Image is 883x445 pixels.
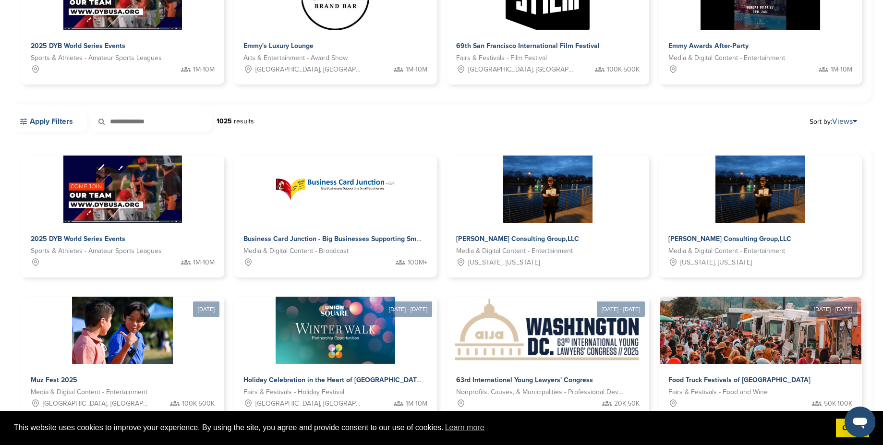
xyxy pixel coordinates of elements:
span: 100K-500K [182,398,215,409]
span: Emmy Awards After-Party [668,42,749,50]
span: Media & Digital Content - Broadcast [243,246,349,256]
img: Sponsorpitch & Dr Afshan Hashmi Consulting Group,LLC [715,156,805,223]
span: 63rd International Young Lawyers' Congress [456,376,593,384]
span: Media & Digital Content - Entertainment [668,246,785,256]
span: Emmy's Luxury Lounge [243,42,314,50]
span: Media & Digital Content - Entertainment [668,53,785,63]
span: Holiday Celebration in the Heart of [GEOGRAPHIC_DATA] [243,376,423,384]
a: dismiss cookie message [836,419,869,438]
a: Sponsorpitch & Dr Afshan Hashmi Consulting Group,LLC [PERSON_NAME] Consulting Group,LLC Media & D... [447,156,650,277]
span: Fairs & Festivals - Food and Wine [668,387,768,397]
img: Sponsorpitch & [276,297,395,364]
a: [DATE] Sponsorpitch & Muz Fest 2025 Media & Digital Content - Entertainment [GEOGRAPHIC_DATA], [G... [21,281,224,419]
img: Sponsorpitch & [63,156,182,223]
strong: 1025 [217,117,232,125]
img: Sponsorpitch & [72,297,173,364]
span: This website uses cookies to improve your experience. By using the site, you agree and provide co... [14,421,828,435]
span: [GEOGRAPHIC_DATA], [GEOGRAPHIC_DATA] [255,398,363,409]
span: [PERSON_NAME] Consulting Group,LLC [668,235,791,243]
span: Arts & Entertainment - Award Show [243,53,348,63]
span: Sort by: [810,118,857,125]
a: [DATE] - [DATE] Sponsorpitch & Food Truck Festivals of [GEOGRAPHIC_DATA] Fairs & Festivals - Food... [659,281,862,419]
div: [DATE] - [DATE] [809,301,857,317]
div: [DATE] - [DATE] [597,301,645,317]
span: [US_STATE], [US_STATE] [680,257,752,268]
a: Apply Filters [12,111,87,132]
span: Fairs & Festivals - Holiday Festival [243,387,344,397]
span: 1M-10M [193,64,215,75]
div: [DATE] [193,301,219,317]
a: Sponsorpitch & Dr Afshan Hashmi Consulting Group,LLC [PERSON_NAME] Consulting Group,LLC Media & D... [659,156,862,277]
img: Sponsorpitch & [660,297,861,364]
span: 20K-50K [614,398,640,409]
a: [DATE] - [DATE] Sponsorpitch & Holiday Celebration in the Heart of [GEOGRAPHIC_DATA] Fairs & Fest... [234,281,437,419]
span: Media & Digital Content - Entertainment [31,387,147,397]
span: Food Truck Festivals of [GEOGRAPHIC_DATA] [668,376,810,384]
a: [DATE] - [DATE] Sponsorpitch & 63rd International Young Lawyers' Congress Nonprofits, Causes, & M... [447,281,650,419]
span: results [234,117,254,125]
span: Media & Digital Content - Entertainment [456,246,573,256]
img: Sponsorpitch & [452,297,643,364]
span: [PERSON_NAME] Consulting Group,LLC [456,235,579,243]
span: 1M-10M [831,64,852,75]
span: Business Card Junction - Big Businesses Supporting Small Businesses [243,235,461,243]
span: Sports & Athletes - Amateur Sports Leagues [31,53,162,63]
span: 50K-100K [824,398,852,409]
span: [GEOGRAPHIC_DATA], [GEOGRAPHIC_DATA] [43,398,150,409]
span: 69th San Francisco International Film Festival [456,42,600,50]
span: 1M-10M [406,398,427,409]
span: 100M+ [408,257,427,268]
a: Views [832,117,857,126]
a: Sponsorpitch & Business Card Junction - Big Businesses Supporting Small Businesses Media & Digita... [234,156,437,277]
div: [DATE] - [DATE] [384,301,432,317]
a: learn more about cookies [444,421,486,435]
span: [GEOGRAPHIC_DATA], [GEOGRAPHIC_DATA] [255,64,363,75]
img: Sponsorpitch & Dr Afshan Hashmi Consulting Group,LLC [503,156,593,223]
iframe: Button to launch messaging window [845,407,875,437]
span: Nonprofits, Causes, & Municipalities - Professional Development [456,387,626,397]
img: Sponsorpitch & [276,156,395,223]
span: Sports & Athletes - Amateur Sports Leagues [31,246,162,256]
span: 1M-10M [193,257,215,268]
span: 2025 DYB World Series Events [31,235,125,243]
span: Fairs & Festivals - Film Festival [456,53,547,63]
span: [US_STATE], [US_STATE] [468,257,540,268]
a: Sponsorpitch & 2025 DYB World Series Events Sports & Athletes - Amateur Sports Leagues 1M-10M [21,156,224,277]
span: 1M-10M [406,64,427,75]
span: 2025 DYB World Series Events [31,42,125,50]
span: 100K-500K [607,64,640,75]
span: Muz Fest 2025 [31,376,77,384]
span: [GEOGRAPHIC_DATA], [GEOGRAPHIC_DATA] [468,64,576,75]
